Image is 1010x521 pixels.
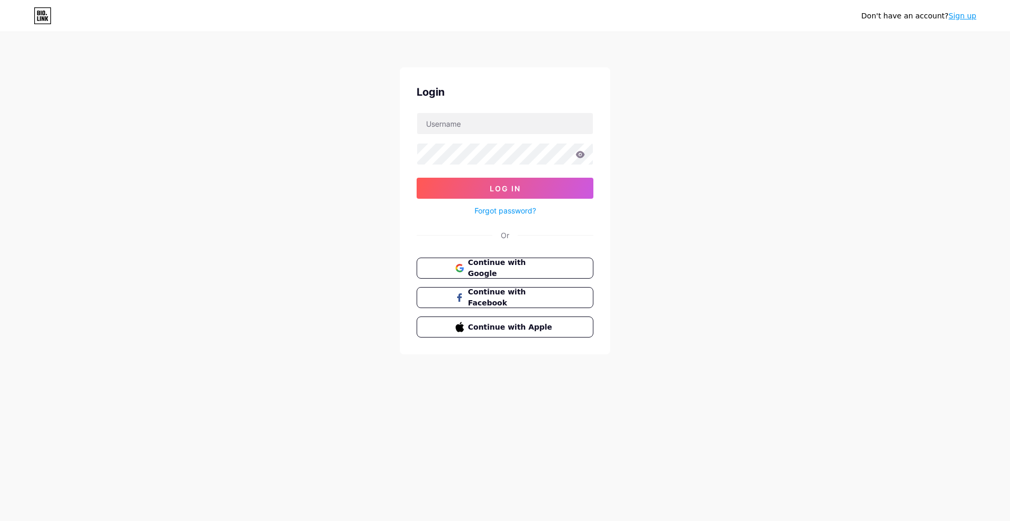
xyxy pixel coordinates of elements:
a: Forgot password? [474,205,536,216]
button: Continue with Apple [417,316,593,338]
span: Continue with Google [468,257,555,279]
div: Login [417,84,593,100]
button: Continue with Facebook [417,287,593,308]
a: Sign up [948,12,976,20]
span: Continue with Facebook [468,287,555,309]
span: Continue with Apple [468,322,555,333]
button: Log In [417,178,593,199]
input: Username [417,113,593,134]
button: Continue with Google [417,258,593,279]
div: Don't have an account? [861,11,976,22]
div: Or [501,230,509,241]
span: Log In [490,184,521,193]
